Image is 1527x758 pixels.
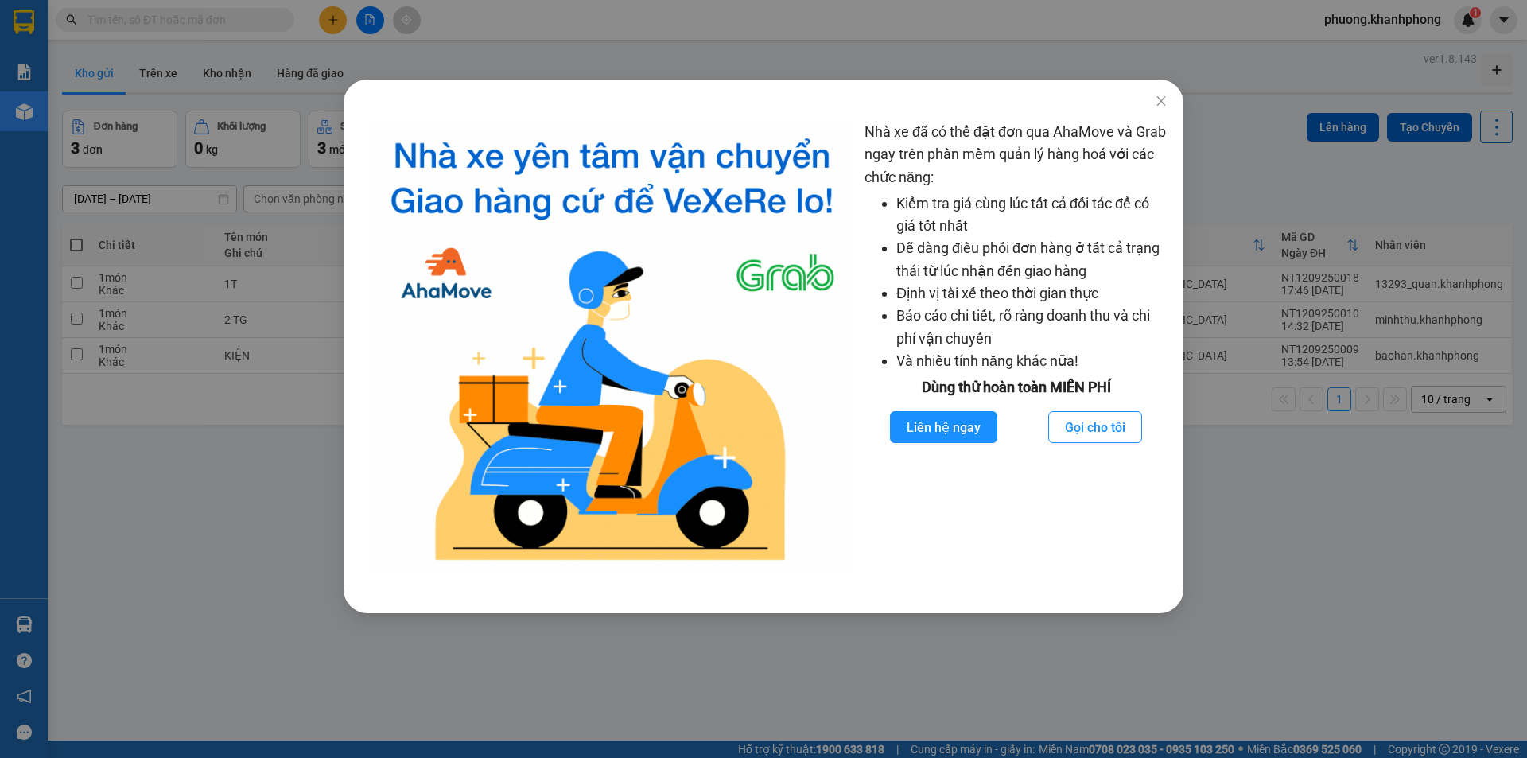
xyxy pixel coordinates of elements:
li: Định vị tài xế theo thời gian thực [896,282,1168,305]
li: Kiểm tra giá cùng lúc tất cả đối tác để có giá tốt nhất [896,192,1168,238]
img: logo [372,121,852,573]
button: Liên hệ ngay [890,411,997,443]
li: Dễ dàng điều phối đơn hàng ở tất cả trạng thái từ lúc nhận đến giao hàng [896,237,1168,282]
li: Báo cáo chi tiết, rõ ràng doanh thu và chi phí vận chuyển [896,305,1168,350]
span: Liên hệ ngay [907,418,981,437]
div: Dùng thử hoàn toàn MIỄN PHÍ [865,376,1168,398]
button: Gọi cho tôi [1048,411,1142,443]
span: close [1155,95,1168,107]
button: Close [1139,80,1183,124]
span: Gọi cho tôi [1065,418,1125,437]
li: Và nhiều tính năng khác nữa! [896,350,1168,372]
div: Nhà xe đã có thể đặt đơn qua AhaMove và Grab ngay trên phần mềm quản lý hàng hoá với các chức năng: [865,121,1168,573]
